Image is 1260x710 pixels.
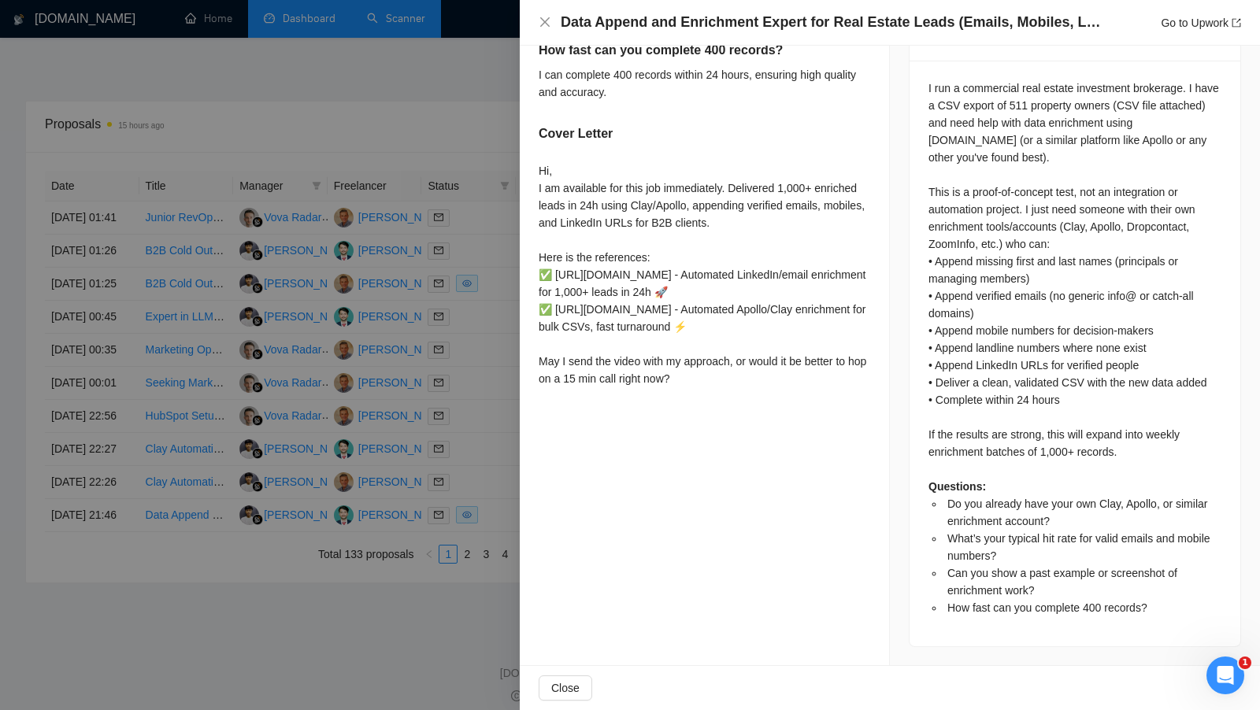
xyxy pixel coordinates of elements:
span: export [1232,18,1241,28]
span: What’s your typical hit rate for valid emails and mobile numbers? [947,532,1210,562]
span: How fast can you complete 400 records? [947,601,1147,614]
iframe: Intercom live chat [1206,656,1244,694]
span: Do you already have your own Clay, Apollo, or similar enrichment account? [947,497,1207,527]
span: close [539,16,551,28]
strong: Questions: [928,480,986,493]
div: I can complete 400 records within 24 hours, ensuring high quality and accuracy. [539,66,870,101]
span: Close [551,679,580,697]
button: Close [539,16,551,29]
div: Hi, I am available for this job immediately. Delivered 1,000+ enriched leads in 24h using Clay/Ap... [539,162,870,387]
span: Can you show a past example or screenshot of enrichment work? [947,567,1177,597]
div: I run a commercial real estate investment brokerage. I have a CSV export of 511 property owners (... [928,80,1221,616]
h5: Cover Letter [539,124,613,143]
h5: How fast can you complete 400 records? [539,41,821,60]
span: 1 [1239,656,1251,669]
button: Close [539,675,592,701]
h4: Data Append and Enrichment Expert for Real Estate Leads (Emails, Mobiles, LinkedIn) [561,13,1104,32]
a: Go to Upworkexport [1161,17,1241,29]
